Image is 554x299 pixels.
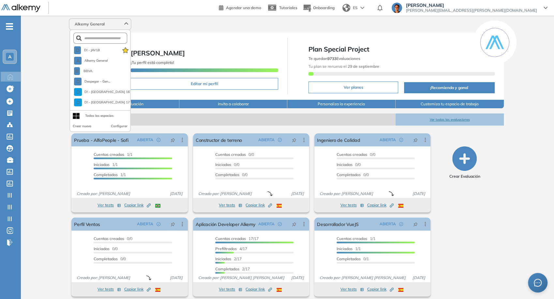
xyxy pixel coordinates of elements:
[313,5,335,10] span: Onboarding
[219,285,242,293] button: Ver tests
[353,5,358,11] span: ES
[215,152,254,157] span: 0/0
[215,152,246,157] span: Cuentas creadas
[398,204,403,208] img: ESP
[73,124,91,129] button: Crear nuevo
[289,191,307,197] span: [DATE]
[308,82,398,93] button: Ver planes
[340,201,364,209] button: Ver tests
[94,172,126,177] span: 1/1
[287,219,301,229] button: pushpin
[196,191,254,197] span: Creado por: [PERSON_NAME]
[167,191,185,197] span: [DATE]
[246,202,272,208] span: Copiar link
[215,236,246,241] span: Cuentas creadas
[94,172,118,177] span: Completados
[94,152,132,157] span: 1/1
[74,67,93,75] button: BBBVA
[167,275,185,281] span: [DATE]
[534,279,542,287] span: message
[94,162,118,167] span: 1/1
[215,266,239,271] span: Completados
[317,133,360,146] a: Ingeniero de Calidad
[449,173,480,179] span: Crear Evaluación
[137,137,153,143] span: ABIERTA
[75,22,105,27] span: Alkemy General
[337,256,361,261] span: Completados
[337,172,361,177] span: Completados
[398,288,403,292] img: ESP
[408,135,423,145] button: pushpin
[84,58,108,63] span: Alkemy General
[219,201,242,209] button: Ver tests
[246,201,272,209] button: Copiar link
[74,217,100,231] a: Perfil Ventas
[347,64,379,69] b: 29 de septiembre
[308,44,495,54] span: Plan Special Project
[179,100,288,108] button: Invita a colaborar
[124,201,151,209] button: Copiar link
[74,88,130,96] button: DD! - [GEOGRAPHIC_DATA] 16
[111,124,127,129] button: Configurar
[94,236,132,241] span: 0/0
[74,78,110,85] button: DDespegar - Gen...
[292,221,296,227] span: pushpin
[6,26,13,27] i: -
[287,135,301,145] button: pushpin
[404,82,495,93] button: ¡Recomienda y gana!
[94,162,110,167] span: Iniciadas
[277,204,282,208] img: ESP
[410,191,428,197] span: [DATE]
[76,79,80,84] span: D
[124,286,151,292] span: Copiar link
[215,236,259,241] span: 17/17
[367,285,394,293] button: Copiar link
[215,246,237,251] span: Prefiltrados
[226,5,261,10] span: Agendar una demo
[155,288,160,292] img: ESP
[76,89,80,95] span: D
[215,172,247,177] span: 0/0
[94,256,126,261] span: 0/0
[413,221,418,227] span: pushpin
[406,8,537,13] span: [PERSON_NAME][EMAIL_ADDRESS][PERSON_NAME][DOMAIN_NAME]
[337,236,375,241] span: 1/1
[367,202,394,208] span: Copiar link
[130,49,185,57] span: [PERSON_NAME]
[246,285,272,293] button: Copiar link
[8,54,11,59] span: A
[85,113,113,118] div: Todos los espacios
[83,48,100,53] span: D! - JAV18
[84,100,126,105] span: D! - [GEOGRAPHIC_DATA] 17
[215,172,239,177] span: Completados
[97,201,121,209] button: Ver tests
[74,275,133,281] span: Creado por: [PERSON_NAME]
[74,46,100,54] button: DD! - JAV18
[137,221,153,227] span: ABIERTA
[337,172,369,177] span: 0/0
[76,100,80,105] span: D
[337,236,367,241] span: Cuentas creadas
[94,246,110,251] span: Iniciadas
[76,58,80,63] span: A
[215,162,239,167] span: 0/0
[340,285,364,293] button: Ver tests
[155,204,160,208] img: BRA
[157,138,160,142] span: check-circle
[380,221,396,227] span: ABIERTA
[130,78,278,90] button: Editar mi perfil
[317,275,408,281] span: Creado por: [PERSON_NAME] [PERSON_NAME]
[84,89,126,95] span: D! - [GEOGRAPHIC_DATA] 16
[337,256,369,261] span: 0/1
[84,79,110,84] span: Despegar - Gen...
[317,217,359,231] a: Desarrollador VueJS
[287,100,396,108] button: Personaliza la experiencia
[171,137,175,142] span: pushpin
[157,222,160,226] span: check-circle
[94,152,124,157] span: Cuentas creadas
[94,256,118,261] span: Completados
[367,286,394,292] span: Copiar link
[76,48,79,53] span: D
[82,68,93,74] span: BBVA
[215,162,231,167] span: Iniciadas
